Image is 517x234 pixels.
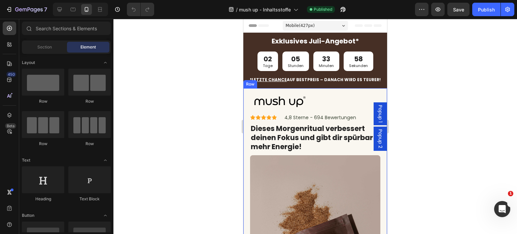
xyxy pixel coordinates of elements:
[22,157,30,163] span: Text
[68,196,111,202] div: Text Block
[314,6,332,12] span: Published
[100,57,111,68] span: Toggle open
[243,19,387,234] iframe: Design area
[22,141,64,147] div: Row
[1,62,12,68] div: Row
[447,3,470,16] button: Save
[494,201,510,217] iframe: Intercom live chat
[508,191,513,196] span: 1
[68,98,111,104] div: Row
[22,212,34,219] span: Button
[100,210,111,221] span: Toggle open
[127,3,154,16] div: Undo/Redo
[22,196,64,202] div: Heading
[22,98,64,104] div: Row
[22,60,35,66] span: Layout
[239,6,291,13] span: mush up - Inhaltsstoffe
[80,44,96,50] span: Element
[3,3,50,16] button: 7
[6,72,16,77] div: 450
[44,5,47,13] p: 7
[37,44,52,50] span: Section
[68,141,111,147] div: Row
[100,155,111,166] span: Toggle open
[478,6,495,13] div: Publish
[236,6,238,13] span: /
[453,7,464,12] span: Save
[472,3,501,16] button: Publish
[5,123,16,129] div: Beta
[22,22,111,35] input: Search Sections & Elements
